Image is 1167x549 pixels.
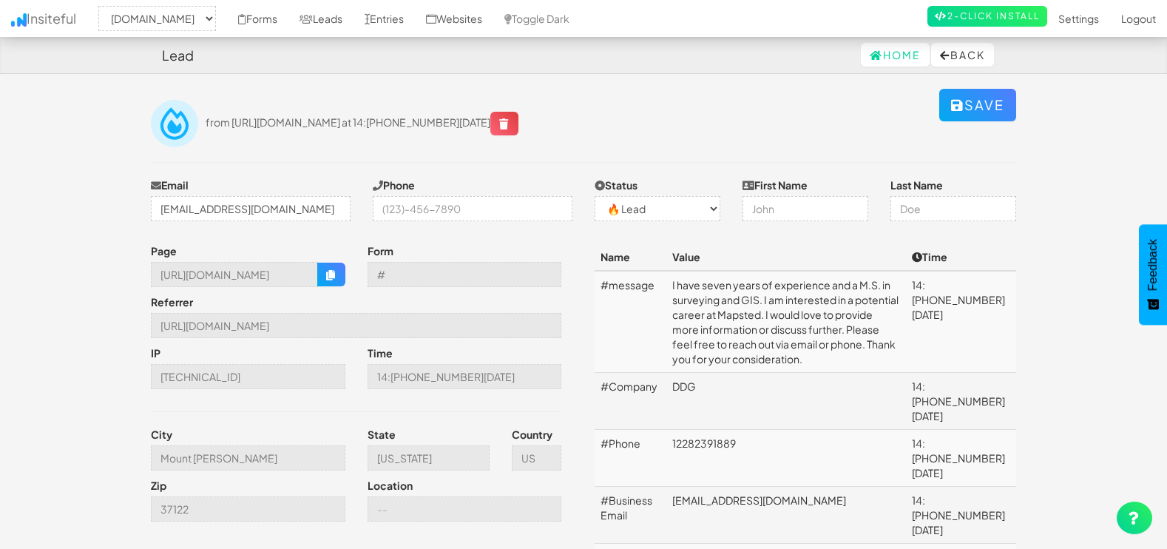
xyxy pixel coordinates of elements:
input: Doe [890,196,1016,221]
a: 2-Click Install [927,6,1047,27]
button: Save [939,89,1016,121]
td: 14:[PHONE_NUMBER][DATE] [906,373,1016,430]
label: City [151,427,172,442]
td: I have seven years of experience and a M.S. in surveying and GIS. I am interested in a potential ... [666,271,906,373]
input: -- [368,364,562,389]
a: Home [861,43,930,67]
label: Form [368,243,393,258]
td: #Business Email [595,487,666,544]
span: Feedback [1146,239,1160,291]
label: IP [151,346,160,360]
td: #message [595,271,666,373]
input: -- [151,445,345,471]
input: John [743,196,868,221]
label: Zip [151,478,166,493]
label: Country [512,427,552,442]
label: Referrer [151,294,193,309]
td: [EMAIL_ADDRESS][DOMAIN_NAME] [666,487,906,544]
input: -- [151,262,318,287]
label: Last Name [890,178,943,192]
label: Page [151,243,177,258]
td: 14:[PHONE_NUMBER][DATE] [906,487,1016,544]
h4: Lead [162,48,194,63]
input: -- [368,262,562,287]
input: -- [151,313,561,338]
span: from [URL][DOMAIN_NAME] at 14:[PHONE_NUMBER][DATE] [206,115,518,129]
label: Phone [373,178,415,192]
input: -- [368,496,562,522]
label: First Name [743,178,808,192]
img: insiteful-lead.png [151,100,198,147]
button: Feedback - Show survey [1139,224,1167,325]
img: icon.png [11,13,27,27]
th: Time [906,243,1016,271]
label: State [368,427,396,442]
td: 12282391889 [666,430,906,487]
th: Value [666,243,906,271]
input: -- [151,496,345,522]
input: -- [368,445,490,471]
input: -- [512,445,562,471]
label: Time [368,346,393,360]
input: j@doe.com [151,196,351,221]
input: -- [151,364,345,389]
td: 14:[PHONE_NUMBER][DATE] [906,271,1016,373]
button: Back [931,43,994,67]
input: (123)-456-7890 [373,196,572,221]
td: #Phone [595,430,666,487]
label: Email [151,178,189,192]
label: Status [595,178,637,192]
td: DDG [666,373,906,430]
label: Location [368,478,413,493]
td: 14:[PHONE_NUMBER][DATE] [906,430,1016,487]
td: #Company [595,373,666,430]
th: Name [595,243,666,271]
